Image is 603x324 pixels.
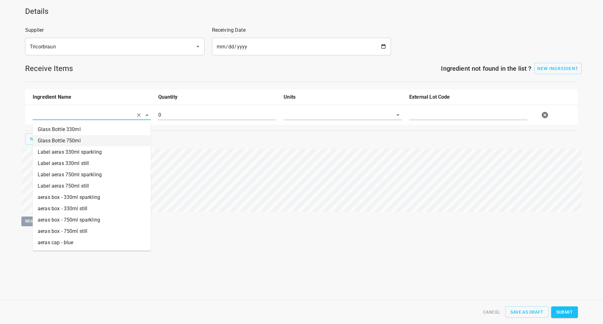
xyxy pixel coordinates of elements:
li: Label aeras 750ml still [33,180,151,192]
li: Glass Bottle 330ml [33,124,151,135]
p: Supplier [25,26,204,34]
span: New [30,135,40,143]
li: aeras box - 750ml sparkling [33,214,151,226]
button: add [534,63,582,74]
h5: Receive Items [25,63,73,74]
li: aeras cap - blue [33,237,151,248]
button: Clear [134,111,143,119]
p: Units [284,93,402,101]
li: aeras box - 750ml still [33,226,151,237]
p: Ingredient Name [33,93,151,101]
li: aeras box - 330ml sparkling [33,192,151,203]
span: Submit [556,308,573,316]
span: Cancel [483,308,500,316]
button: Reset [21,217,41,226]
span: Save as Draft [510,308,543,316]
span: Reset [24,218,38,225]
li: Label aeras 750ml sparkling [33,169,151,180]
h6: Ingredient not found in the list ? [73,63,532,74]
li: aeras cap - white [33,248,151,260]
button: Open [193,42,202,51]
p: Quantity [158,93,276,101]
li: Label aeras 330ml sparkling [33,146,151,158]
button: Close [143,111,151,119]
button: Open [394,111,402,119]
button: New [25,133,45,145]
p: External Lot Code [409,93,527,101]
button: Cancel [481,306,503,318]
button: Submit [551,306,578,318]
li: aeras box - 330ml still [33,203,151,214]
p: Receiving Date [212,26,391,34]
span: New Ingredient [537,66,579,71]
li: Glass Bottle 750ml [33,135,151,146]
h5: Details [25,6,578,16]
button: Save as Draft [505,306,548,318]
li: Label aeras 330ml still [33,158,151,169]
